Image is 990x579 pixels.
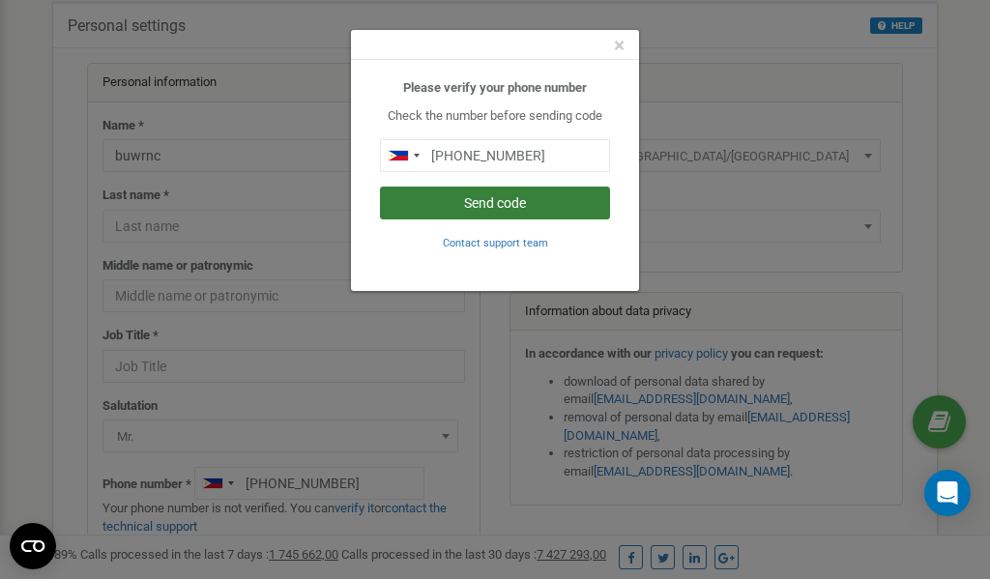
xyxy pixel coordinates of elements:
button: Send code [380,187,610,219]
input: 0905 123 4567 [380,139,610,172]
small: Contact support team [443,237,548,249]
a: Contact support team [443,235,548,249]
div: Telephone country code [381,140,425,171]
span: × [614,34,625,57]
button: Open CMP widget [10,523,56,569]
div: Open Intercom Messenger [924,470,971,516]
b: Please verify your phone number [403,80,587,95]
button: Close [614,36,625,56]
p: Check the number before sending code [380,107,610,126]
